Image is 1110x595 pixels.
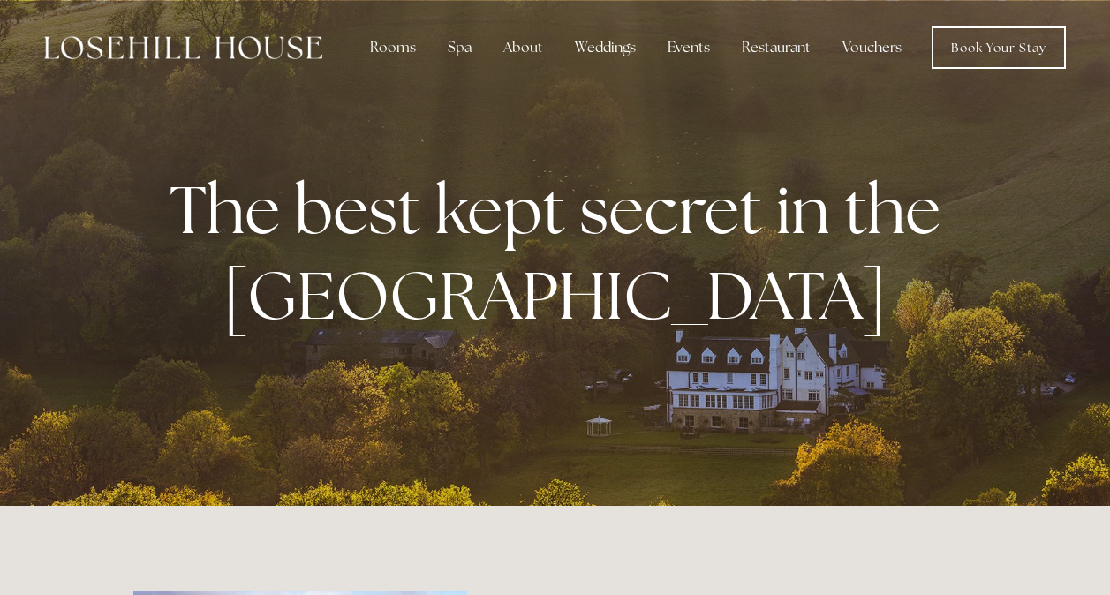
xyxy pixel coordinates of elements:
div: Events [653,30,724,65]
div: Restaurant [728,30,825,65]
a: Vouchers [828,30,916,65]
img: Losehill House [44,36,322,59]
div: Spa [434,30,486,65]
div: Weddings [561,30,650,65]
a: Book Your Stay [932,26,1066,69]
strong: The best kept secret in the [GEOGRAPHIC_DATA] [170,166,955,339]
div: Rooms [356,30,430,65]
div: About [489,30,557,65]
